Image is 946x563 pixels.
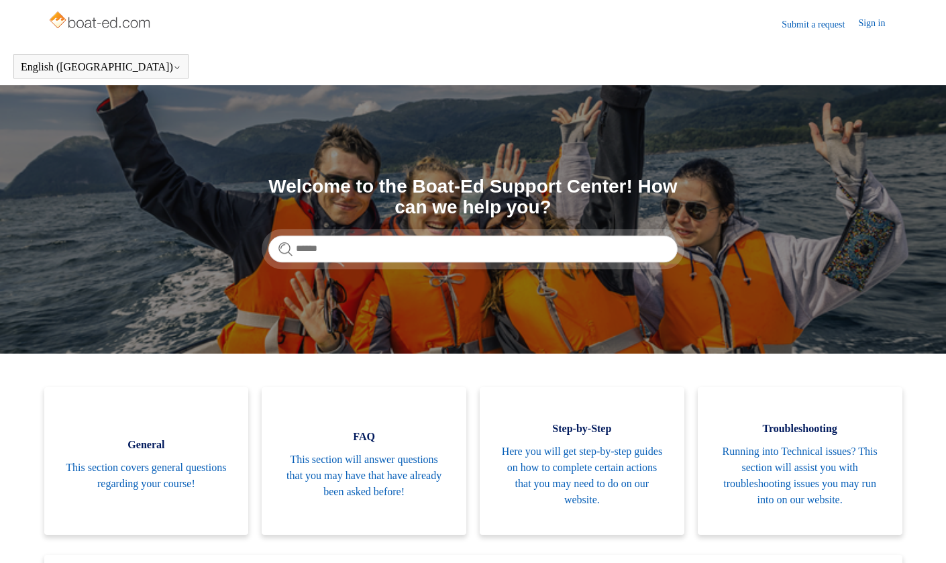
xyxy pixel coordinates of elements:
span: Here you will get step-by-step guides on how to complete certain actions that you may need to do ... [500,444,664,508]
button: English ([GEOGRAPHIC_DATA]) [21,61,181,73]
a: General This section covers general questions regarding your course! [44,387,249,535]
a: FAQ This section will answer questions that you may have that have already been asked before! [262,387,466,535]
a: Troubleshooting Running into Technical issues? This section will assist you with troubleshooting ... [698,387,902,535]
h1: Welcome to the Boat-Ed Support Center! How can we help you? [268,176,678,218]
span: Troubleshooting [718,421,882,437]
a: Step-by-Step Here you will get step-by-step guides on how to complete certain actions that you ma... [480,387,684,535]
input: Search [268,236,678,262]
a: Sign in [858,16,898,32]
span: This section covers general questions regarding your course! [64,460,229,492]
span: General [64,437,229,453]
span: FAQ [282,429,446,445]
span: Running into Technical issues? This section will assist you with troubleshooting issues you may r... [718,444,882,508]
img: Boat-Ed Help Center home page [48,8,154,35]
span: Step-by-Step [500,421,664,437]
a: Submit a request [782,17,858,32]
span: This section will answer questions that you may have that have already been asked before! [282,452,446,500]
div: Live chat [901,518,936,553]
